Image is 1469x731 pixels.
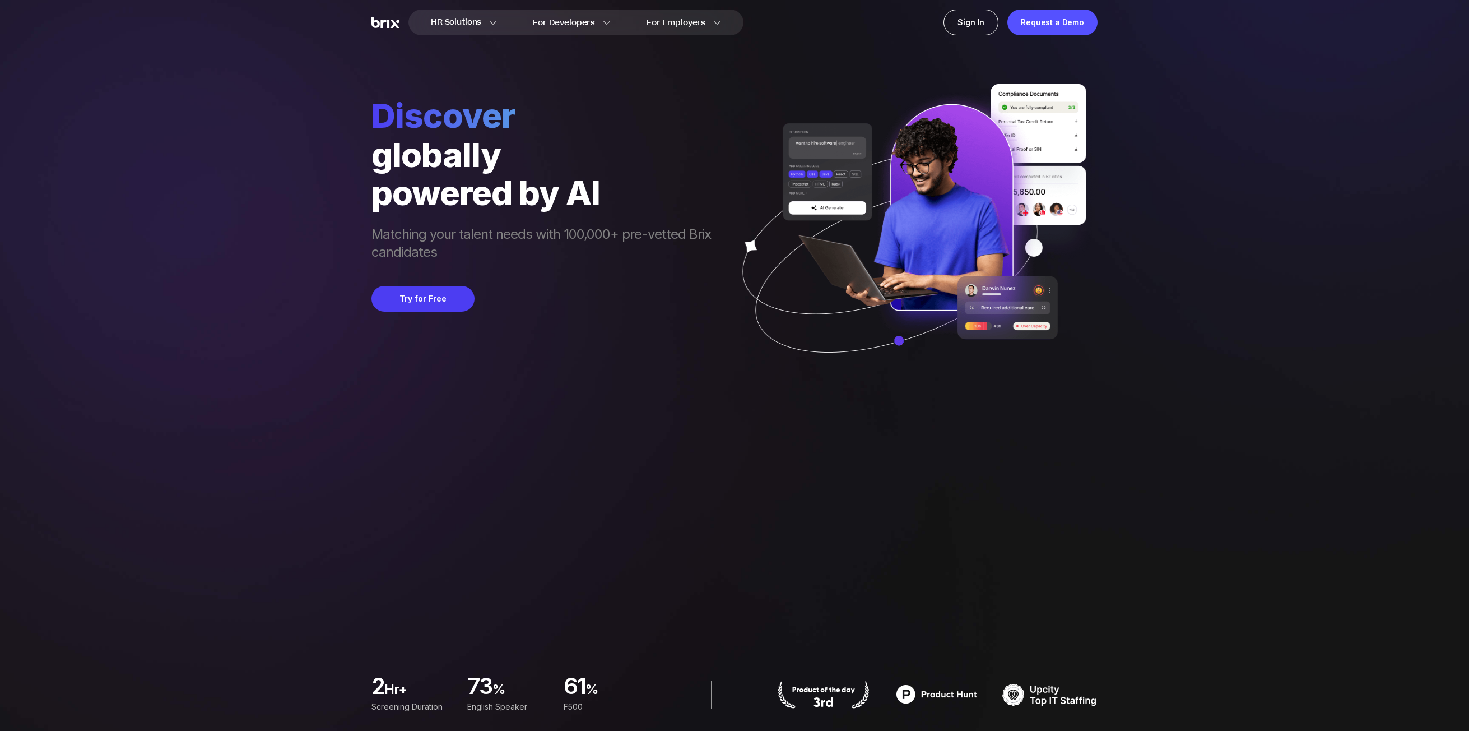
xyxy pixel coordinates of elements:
[943,10,998,35] a: Sign In
[431,13,481,31] span: HR Solutions
[889,681,984,709] img: product hunt badge
[533,17,595,29] span: For Developers
[1002,681,1098,709] img: TOP IT STAFFING
[564,676,586,698] span: 61
[492,681,550,703] span: %
[647,17,705,29] span: For Employers
[371,174,722,212] div: powered by AI
[371,136,722,174] div: globally
[371,17,399,29] img: Brix Logo
[371,286,475,312] button: Try for Free
[371,676,384,698] span: 2
[776,681,871,709] img: product hunt badge
[371,701,454,713] div: Screening duration
[384,681,454,703] span: hr+
[371,95,722,136] span: Discover
[371,225,722,263] span: Matching your talent needs with 100,000+ pre-vetted Brix candidates
[467,676,492,698] span: 73
[564,701,646,713] div: F500
[585,681,646,703] span: %
[722,84,1098,386] img: ai generate
[1007,10,1098,35] a: Request a Demo
[467,701,550,713] div: English Speaker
